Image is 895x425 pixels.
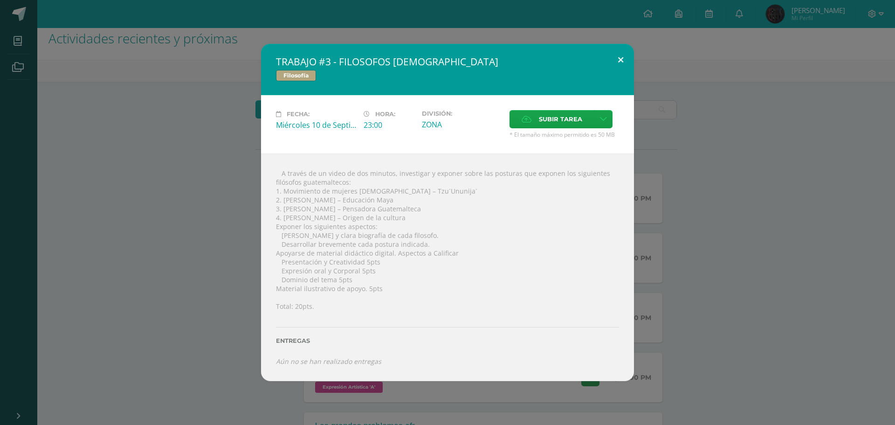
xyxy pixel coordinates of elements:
h2: TRABAJO #3 - FILOSOFOS [DEMOGRAPHIC_DATA] [276,55,619,68]
button: Close (Esc) [607,44,634,76]
label: Entregas [276,337,619,344]
i: Aún no se han realizado entregas [276,357,381,366]
div: 23:00 [364,120,414,130]
span: Subir tarea [539,111,582,128]
span: Filosofía [276,70,316,81]
span: Fecha: [287,111,310,118]
span: * El tamaño máximo permitido es 50 MB [509,131,619,139]
label: División: [422,110,502,117]
span: Hora: [375,111,395,118]
div: ZONA [422,119,502,130]
div: Miércoles 10 de Septiembre [276,120,356,130]
div:  A través de un video de dos minutos, investigar y exponer sobre las posturas que exponen los si... [261,153,634,381]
